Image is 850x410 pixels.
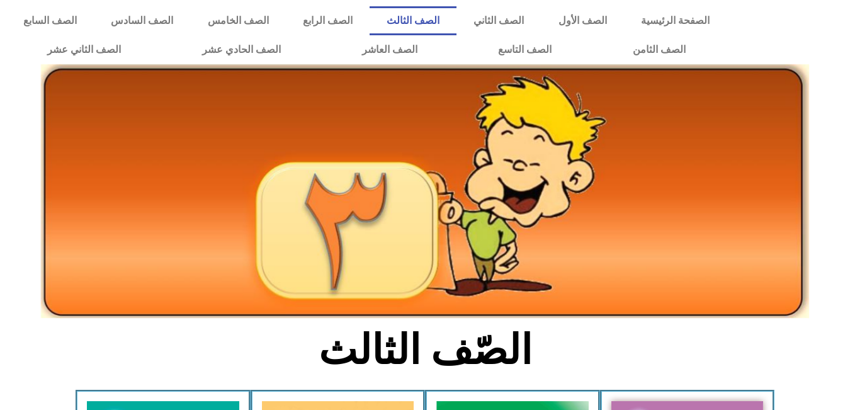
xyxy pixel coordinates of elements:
a: الصف السادس [94,6,190,35]
a: الصف الثاني عشر [6,35,161,64]
a: الصف التاسع [458,35,592,64]
a: الصف الأول [541,6,623,35]
a: الصف الخامس [191,6,286,35]
a: الصف العاشر [321,35,458,64]
a: الصف الثامن [592,35,727,64]
h2: الصّف الثالث [217,326,633,375]
a: الصف الثالث [370,6,456,35]
a: الصفحة الرئيسية [624,6,727,35]
a: الصف السابع [6,6,94,35]
a: الصف الثاني [456,6,541,35]
a: الصف الرابع [286,6,370,35]
a: الصف الحادي عشر [161,35,321,64]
